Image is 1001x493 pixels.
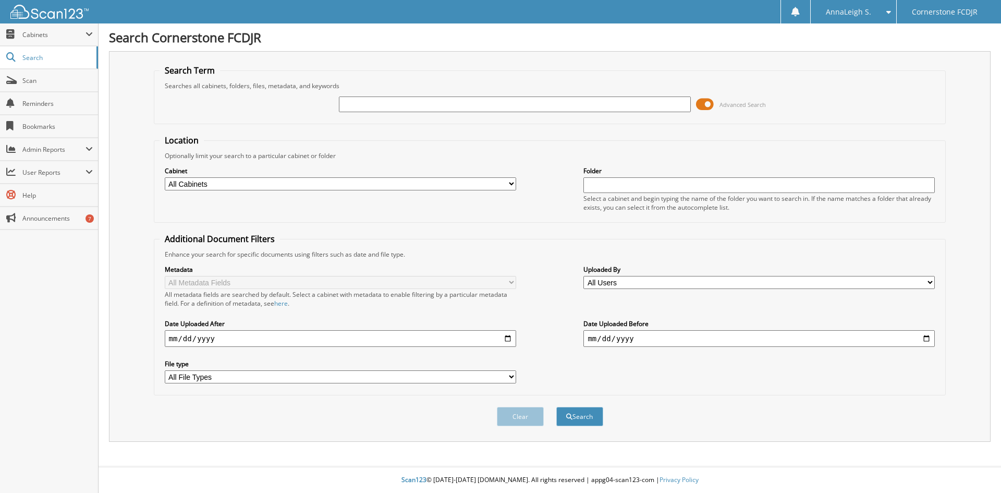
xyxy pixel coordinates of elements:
[912,9,978,15] span: Cornerstone FCDJR
[401,475,426,484] span: Scan123
[165,265,516,274] label: Metadata
[165,166,516,175] label: Cabinet
[660,475,699,484] a: Privacy Policy
[160,233,280,245] legend: Additional Document Filters
[583,265,935,274] label: Uploaded By
[22,76,93,85] span: Scan
[160,151,941,160] div: Optionally limit your search to a particular cabinet or folder
[719,101,766,109] span: Advanced Search
[274,299,288,308] a: here
[165,319,516,328] label: Date Uploaded After
[22,99,93,108] span: Reminders
[160,81,941,90] div: Searches all cabinets, folders, files, metadata, and keywords
[165,359,516,368] label: File type
[22,168,86,177] span: User Reports
[583,194,935,212] div: Select a cabinet and begin typing the name of the folder you want to search in. If the name match...
[160,135,204,146] legend: Location
[10,5,89,19] img: scan123-logo-white.svg
[165,330,516,347] input: start
[22,191,93,200] span: Help
[22,30,86,39] span: Cabinets
[826,9,871,15] span: AnnaLeigh S.
[22,53,91,62] span: Search
[556,407,603,426] button: Search
[86,214,94,223] div: 7
[497,407,544,426] button: Clear
[22,122,93,131] span: Bookmarks
[22,145,86,154] span: Admin Reports
[109,29,991,46] h1: Search Cornerstone FCDJR
[165,290,516,308] div: All metadata fields are searched by default. Select a cabinet with metadata to enable filtering b...
[160,65,220,76] legend: Search Term
[583,330,935,347] input: end
[583,319,935,328] label: Date Uploaded Before
[22,214,93,223] span: Announcements
[99,467,1001,493] div: © [DATE]-[DATE] [DOMAIN_NAME]. All rights reserved | appg04-scan123-com |
[583,166,935,175] label: Folder
[160,250,941,259] div: Enhance your search for specific documents using filters such as date and file type.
